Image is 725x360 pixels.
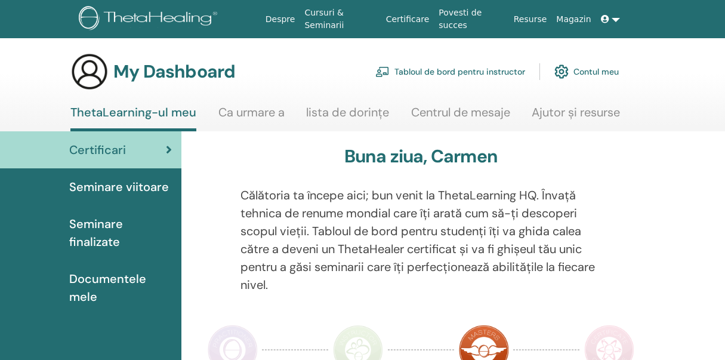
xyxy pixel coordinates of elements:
a: Ajutor și resurse [532,105,620,128]
a: ThetaLearning-ul meu [70,105,196,131]
a: Contul meu [554,59,619,85]
a: Povesti de succes [434,2,508,36]
span: Seminare finalizate [69,215,172,251]
a: lista de dorințe [306,105,389,128]
a: Certificare [381,8,434,30]
span: Certificari [69,141,126,159]
img: cog.svg [554,61,569,82]
a: Despre [261,8,300,30]
a: Magazin [551,8,596,30]
p: Călătoria ta începe aici; bun venit la ThetaLearning HQ. Învață tehnica de renume mondial care îț... [240,186,601,294]
h3: My Dashboard [113,61,235,82]
img: generic-user-icon.jpg [70,53,109,91]
img: logo.png [79,6,221,33]
a: Cursuri & Seminarii [300,2,381,36]
h3: Buna ziua, Carmen [344,146,498,167]
a: Centrul de mesaje [411,105,510,128]
a: Ca urmare a [218,105,285,128]
a: Resurse [509,8,552,30]
a: Tabloul de bord pentru instructor [375,59,525,85]
span: Seminare viitoare [69,178,169,196]
span: Documentele mele [69,270,172,306]
img: chalkboard-teacher.svg [375,66,390,77]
